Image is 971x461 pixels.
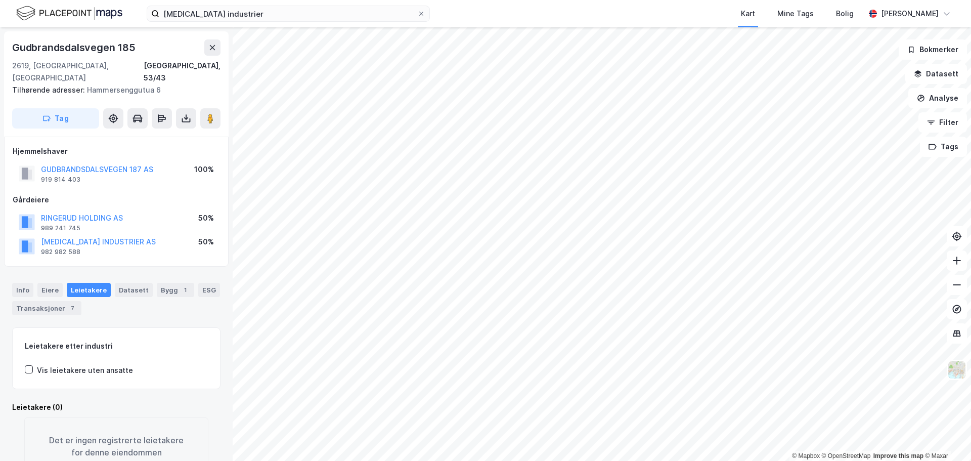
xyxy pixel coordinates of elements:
div: Eiere [37,283,63,297]
div: Mine Tags [777,8,814,20]
div: 100% [194,163,214,176]
div: Hjemmelshaver [13,145,220,157]
div: 50% [198,236,214,248]
div: Leietakere [67,283,111,297]
iframe: Chat Widget [920,412,971,461]
div: 7 [67,303,77,313]
div: ESG [198,283,220,297]
div: Hammersenggutua 6 [12,84,212,96]
span: Tilhørende adresser: [12,86,87,94]
button: Bokmerker [899,39,967,60]
div: Gudbrandsdalsvegen 185 [12,39,138,56]
button: Tag [12,108,99,129]
button: Analyse [908,88,967,108]
div: Datasett [115,283,153,297]
a: Improve this map [873,452,923,459]
div: Leietakere (0) [12,401,220,413]
button: Filter [918,112,967,133]
div: 919 814 403 [41,176,80,184]
div: [PERSON_NAME] [881,8,939,20]
a: Mapbox [792,452,820,459]
div: 989 241 745 [41,224,80,232]
button: Datasett [905,64,967,84]
img: Z [947,360,966,380]
img: logo.f888ab2527a4732fd821a326f86c7f29.svg [16,5,122,22]
a: OpenStreetMap [822,452,871,459]
div: [GEOGRAPHIC_DATA], 53/43 [144,60,220,84]
div: Gårdeiere [13,194,220,206]
div: 50% [198,212,214,224]
input: Søk på adresse, matrikkel, gårdeiere, leietakere eller personer [159,6,417,21]
div: 2619, [GEOGRAPHIC_DATA], [GEOGRAPHIC_DATA] [12,60,144,84]
button: Tags [920,137,967,157]
div: Kart [741,8,755,20]
div: Leietakere etter industri [25,340,208,352]
div: Vis leietakere uten ansatte [37,364,133,376]
div: 982 982 588 [41,248,80,256]
div: Transaksjoner [12,301,81,315]
div: Kontrollprogram for chat [920,412,971,461]
div: Bolig [836,8,854,20]
div: Bygg [157,283,194,297]
div: 1 [180,285,190,295]
div: Info [12,283,33,297]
